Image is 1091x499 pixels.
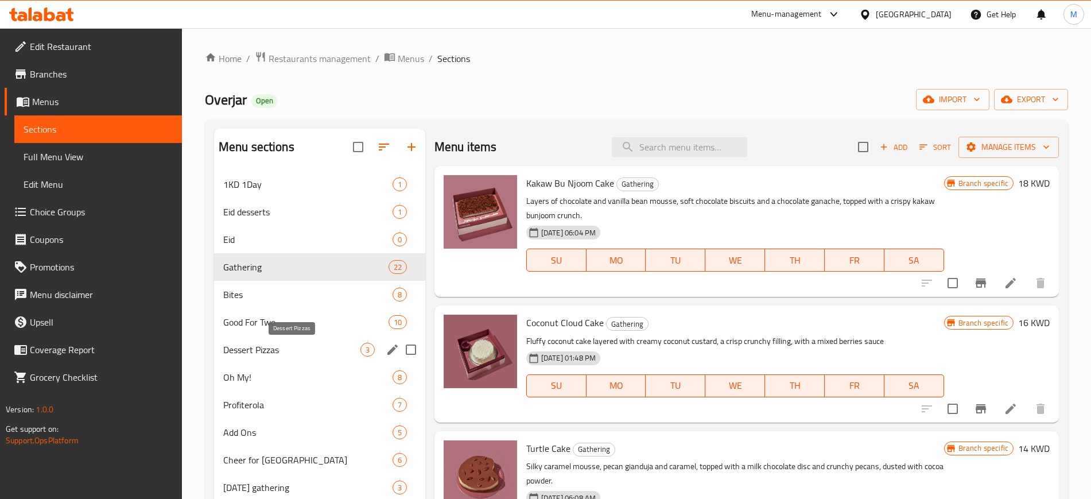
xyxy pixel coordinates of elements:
span: Grocery Checklist [30,370,173,384]
div: Add Ons5 [214,419,425,446]
div: Dessert Pizzas3edit [214,336,425,363]
div: Cheer for [GEOGRAPHIC_DATA]6 [214,446,425,474]
span: Select to update [941,397,965,421]
div: Gathering [616,177,659,191]
span: Gathering [223,260,389,274]
div: items [393,288,407,301]
span: Cheer for [GEOGRAPHIC_DATA] [223,453,393,467]
span: 7 [393,400,406,411]
span: Add [878,141,909,154]
h2: Menu sections [219,138,294,156]
div: Profiterola [223,398,393,412]
span: 1 [393,179,406,190]
div: Eid [223,233,393,246]
div: items [393,425,407,439]
span: Bites [223,288,393,301]
span: Sections [437,52,470,65]
span: Edit Restaurant [30,40,173,53]
p: Layers of chocolate and vanilla bean mousse, soft chocolate biscuits and a chocolate ganache, top... [526,194,944,223]
button: SU [526,249,587,272]
div: [GEOGRAPHIC_DATA] [876,8,952,21]
button: FR [825,249,884,272]
span: FR [829,377,880,394]
a: Menus [384,51,424,66]
span: Coconut Cloud Cake [526,314,604,331]
button: SA [884,249,944,272]
a: Restaurants management [255,51,371,66]
span: Version: [6,402,34,417]
span: export [1003,92,1059,107]
div: items [393,205,407,219]
span: 1 [393,207,406,218]
div: Good For Two10 [214,308,425,336]
span: M [1070,8,1077,21]
span: Add item [875,138,912,156]
div: Cheer for Kuwait [223,453,393,467]
a: Full Menu View [14,143,182,171]
span: Oh My! [223,370,393,384]
span: SU [531,377,582,394]
button: MO [587,249,646,272]
li: / [429,52,433,65]
div: Gathering22 [214,253,425,281]
span: Choice Groups [30,205,173,219]
a: Menu disclaimer [5,281,182,308]
span: Sections [24,122,173,136]
button: TU [646,249,705,272]
button: MO [587,374,646,397]
span: Turtle Cake [526,440,570,457]
span: Add Ons [223,425,393,439]
span: TH [770,377,820,394]
li: / [375,52,379,65]
img: Kakaw Bu Njoom Cake [444,175,517,249]
span: 1.0.0 [36,402,53,417]
input: search [612,137,747,157]
span: MO [591,377,642,394]
span: Gathering [607,318,648,331]
span: Manage items [968,140,1050,154]
span: Sort sections [370,133,398,161]
h6: 18 KWD [1018,175,1050,191]
span: SA [889,377,939,394]
button: import [916,89,989,110]
span: Promotions [30,260,173,274]
button: TH [765,374,825,397]
span: TU [650,252,701,269]
button: export [994,89,1068,110]
span: [DATE] 01:48 PM [537,353,600,363]
span: 6 [393,455,406,466]
span: Coupons [30,233,173,246]
p: Silky caramel mousse, pecan gianduja and caramel, topped with a milk chocolate disc and crunchy p... [526,459,944,488]
span: Restaurants management [269,52,371,65]
a: Home [205,52,242,65]
button: TH [765,249,825,272]
span: 1KD 1Day [223,177,393,191]
button: Branch-specific-item [967,269,995,297]
div: Eid desserts1 [214,198,425,226]
span: [DATE] gathering [223,481,393,494]
span: Sort items [912,138,958,156]
span: Branch specific [954,443,1013,454]
span: Branch specific [954,178,1013,189]
li: / [246,52,250,65]
span: Open [251,96,278,106]
div: Menu-management [751,7,822,21]
div: items [393,370,407,384]
a: Sections [14,115,182,143]
span: 3 [393,482,406,493]
div: items [393,481,407,494]
span: Select section [851,135,875,159]
div: Eid desserts [223,205,393,219]
span: Gathering [573,443,615,456]
a: Edit menu item [1004,276,1018,290]
div: Gathering [606,317,649,331]
span: 5 [393,427,406,438]
div: Eid0 [214,226,425,253]
a: Upsell [5,308,182,336]
span: WE [710,377,760,394]
span: 0 [393,234,406,245]
a: Menus [5,88,182,115]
